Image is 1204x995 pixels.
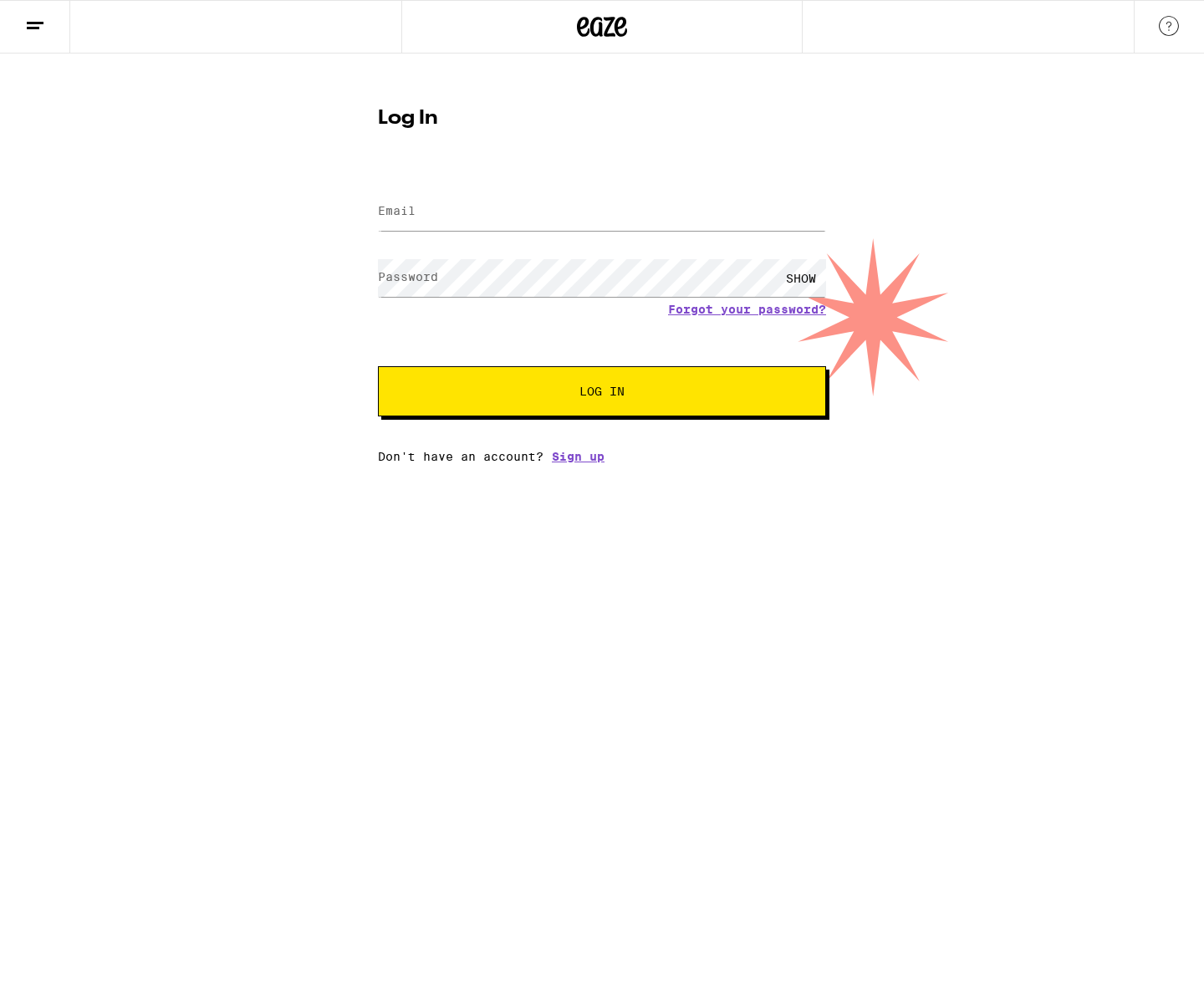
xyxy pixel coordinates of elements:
a: Sign up [552,450,605,463]
div: SHOW [776,259,826,297]
span: Log In [579,385,625,397]
h1: Log In [378,109,826,129]
a: Forgot your password? [668,303,826,316]
label: Password [378,270,438,283]
label: Email [378,204,416,217]
button: Log In [378,366,826,416]
div: Don't have an account? [378,450,826,463]
input: Email [378,193,826,231]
